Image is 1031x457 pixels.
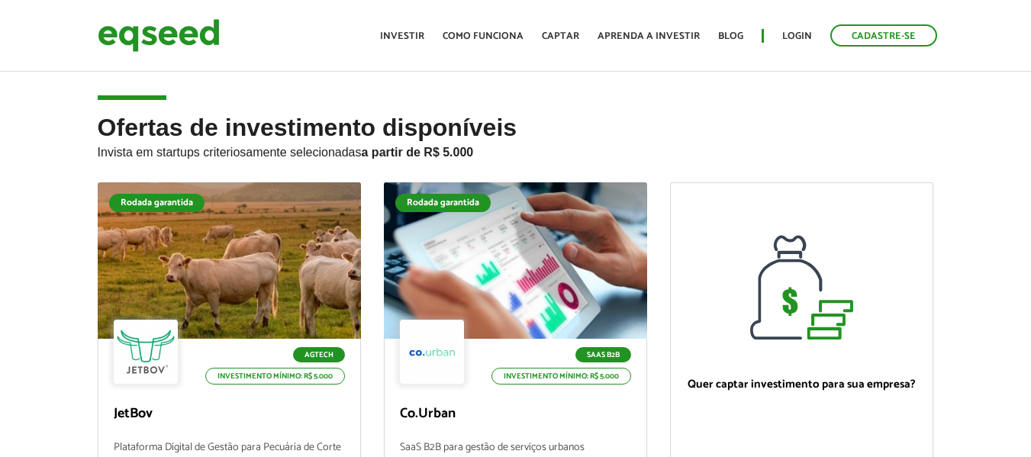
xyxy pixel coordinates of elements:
[362,146,474,159] strong: a partir de R$ 5.000
[598,31,700,41] a: Aprenda a investir
[400,406,631,423] p: Co.Urban
[575,347,631,362] p: SaaS B2B
[782,31,812,41] a: Login
[718,31,743,41] a: Blog
[205,368,345,385] p: Investimento mínimo: R$ 5.000
[98,114,934,182] h2: Ofertas de investimento disponíveis
[98,15,220,56] img: EqSeed
[542,31,579,41] a: Captar
[830,24,937,47] a: Cadastre-se
[686,378,917,391] p: Quer captar investimento para sua empresa?
[395,194,491,212] div: Rodada garantida
[114,406,345,423] p: JetBov
[443,31,524,41] a: Como funciona
[380,31,424,41] a: Investir
[293,347,345,362] p: Agtech
[109,194,205,212] div: Rodada garantida
[98,141,934,159] p: Invista em startups criteriosamente selecionadas
[491,368,631,385] p: Investimento mínimo: R$ 5.000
